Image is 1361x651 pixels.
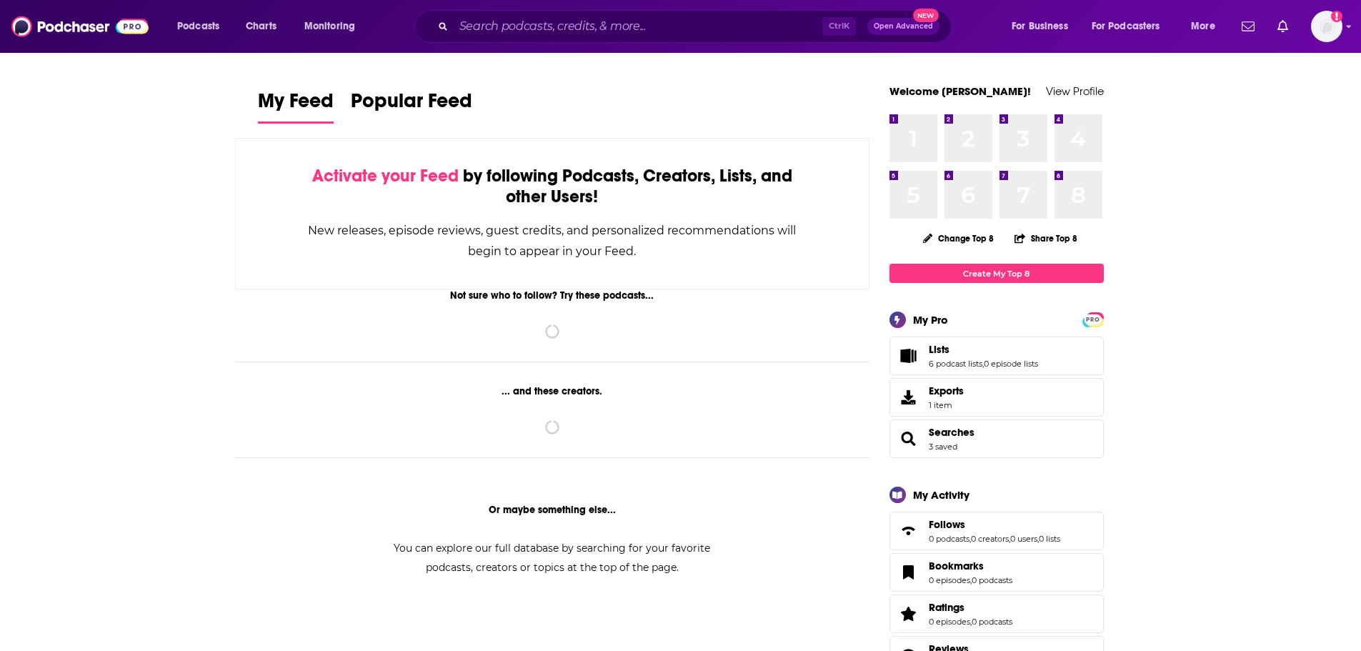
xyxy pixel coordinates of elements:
div: My Activity [913,488,969,502]
span: Logged in as ILATeam [1311,11,1342,42]
a: My Feed [258,89,334,124]
a: PRO [1085,314,1102,324]
a: Ratings [894,604,923,624]
svg: Add a profile image [1331,11,1342,22]
span: , [969,534,971,544]
span: 1 item [929,400,964,410]
span: Activate your Feed [312,165,459,187]
span: , [970,617,972,627]
a: Searches [929,426,974,439]
a: Exports [889,378,1104,417]
a: View Profile [1046,84,1104,98]
span: Open Advanced [874,23,933,30]
span: Lists [889,337,1104,375]
span: My Feed [258,89,334,121]
button: Show profile menu [1311,11,1342,42]
a: Follows [929,518,1060,531]
span: Ctrl K [822,17,856,36]
span: , [1009,534,1010,544]
span: Ratings [929,601,964,614]
a: 0 podcasts [972,617,1012,627]
a: Searches [894,429,923,449]
a: 0 users [1010,534,1037,544]
a: 3 saved [929,442,957,452]
span: Bookmarks [929,560,984,572]
button: open menu [1082,15,1181,38]
a: Welcome [PERSON_NAME]! [889,84,1031,98]
span: Podcasts [177,16,219,36]
span: , [982,359,984,369]
span: For Podcasters [1092,16,1160,36]
span: PRO [1085,314,1102,325]
div: ... and these creators. [235,385,870,397]
a: 6 podcast lists [929,359,982,369]
span: Lists [929,343,949,356]
button: open menu [167,15,238,38]
a: Ratings [929,601,1012,614]
span: Ratings [889,595,1104,633]
span: Popular Feed [351,89,472,121]
button: open menu [1181,15,1233,38]
div: Or maybe something else... [235,504,870,516]
span: For Business [1012,16,1068,36]
span: , [970,575,972,585]
a: Create My Top 8 [889,264,1104,283]
a: Bookmarks [929,560,1012,572]
a: Charts [236,15,285,38]
a: 0 creators [971,534,1009,544]
span: Follows [929,518,965,531]
a: 0 podcasts [972,575,1012,585]
button: Change Top 8 [914,229,1003,247]
span: Exports [929,384,964,397]
div: by following Podcasts, Creators, Lists, and other Users! [307,166,798,207]
a: Show notifications dropdown [1236,14,1260,39]
span: New [913,9,939,22]
a: Follows [894,521,923,541]
img: Podchaser - Follow, Share and Rate Podcasts [11,13,149,40]
a: 0 lists [1039,534,1060,544]
span: Searches [889,419,1104,458]
a: Lists [929,343,1038,356]
a: Show notifications dropdown [1272,14,1294,39]
a: 0 episode lists [984,359,1038,369]
a: Bookmarks [894,562,923,582]
div: You can explore our full database by searching for your favorite podcasts, creators or topics at ... [377,539,728,577]
a: Lists [894,346,923,366]
span: Exports [894,387,923,407]
a: Popular Feed [351,89,472,124]
span: More [1191,16,1215,36]
img: User Profile [1311,11,1342,42]
span: Bookmarks [889,553,1104,592]
span: Charts [246,16,276,36]
a: 0 podcasts [929,534,969,544]
button: open menu [1002,15,1086,38]
button: open menu [294,15,374,38]
a: 0 episodes [929,617,970,627]
span: Follows [889,512,1104,550]
span: Monitoring [304,16,355,36]
button: Open AdvancedNew [867,18,939,35]
div: New releases, episode reviews, guest credits, and personalized recommendations will begin to appe... [307,220,798,262]
input: Search podcasts, credits, & more... [454,15,822,38]
div: Search podcasts, credits, & more... [428,10,965,43]
button: Share Top 8 [1014,224,1078,252]
div: My Pro [913,313,948,327]
span: , [1037,534,1039,544]
div: Not sure who to follow? Try these podcasts... [235,289,870,302]
a: 0 episodes [929,575,970,585]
